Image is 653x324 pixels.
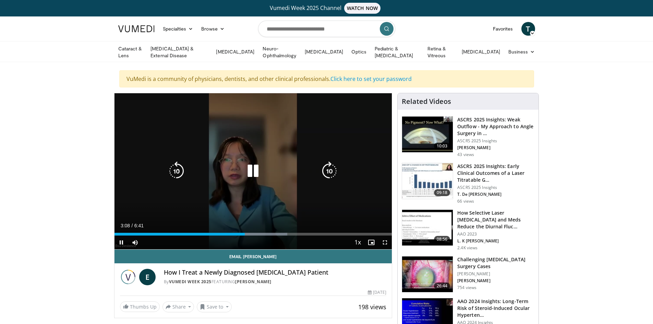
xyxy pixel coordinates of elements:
p: AAO 2023 [457,231,534,237]
div: By FEATURING [164,279,387,285]
input: Search topics, interventions [258,21,395,37]
p: ASCRS 2025 Insights [457,138,534,144]
button: Share [162,301,194,312]
a: Optics [347,45,370,59]
img: Vumedi Week 2025 [120,269,136,285]
img: 420b1191-3861-4d27-8af4-0e92e58098e4.150x105_q85_crop-smart_upscale.jpg [402,210,453,245]
h3: AAO 2024 Insights: Long-Term Risk of Steroid-Induced Ocular Hyperten… [457,298,534,319]
a: Email [PERSON_NAME] [114,250,392,263]
span: WATCH NOW [344,3,380,14]
p: [PERSON_NAME] [457,271,534,277]
div: VuMedi is a community of physicians, dentists, and other clinical professionals. [119,70,534,87]
a: [MEDICAL_DATA] [212,45,258,59]
a: [MEDICAL_DATA] [301,45,347,59]
img: 05a6f048-9eed-46a7-93e1-844e43fc910c.150x105_q85_crop-smart_upscale.jpg [402,256,453,292]
button: Playback Rate [351,236,364,249]
span: 6:41 [134,223,144,228]
a: Vumedi Week 2025 [169,279,211,285]
p: 754 views [457,285,476,290]
img: c4ee65f2-163e-44d3-aede-e8fb280be1de.150x105_q85_crop-smart_upscale.jpg [402,117,453,152]
a: Neuro-Ophthalmology [258,45,301,59]
p: L. K [PERSON_NAME] [457,238,534,244]
a: E [139,269,156,285]
span: / [132,223,133,228]
img: VuMedi Logo [118,25,155,32]
h3: How Selective Laser [MEDICAL_DATA] and Meds Reduce the Diurnal Fluc… [457,209,534,230]
a: Browse [197,22,229,36]
p: [PERSON_NAME] [457,278,534,284]
button: Fullscreen [378,236,392,249]
p: [PERSON_NAME] [457,145,534,151]
video-js: Video Player [114,93,392,250]
a: [MEDICAL_DATA] & External Disease [146,45,212,59]
span: 3:08 [121,223,130,228]
a: Favorites [489,22,517,36]
button: Mute [128,236,142,249]
button: Save to [197,301,232,312]
p: 66 views [457,199,474,204]
a: Thumbs Up [120,301,160,312]
span: 198 views [358,303,386,311]
p: 43 views [457,152,474,157]
a: Retina & Vitreous [423,45,458,59]
a: 10:03 ASCRS 2025 Insights: Weak Outflow - My Approach to Angle Surgery in … ASCRS 2025 Insights [... [402,116,534,157]
a: Vumedi Week 2025 ChannelWATCH NOW [119,3,534,14]
h3: ASCRS 2025 Insights: Weak Outflow - My Approach to Angle Surgery in … [457,116,534,137]
span: 08:56 [434,236,450,243]
a: Pediatric & [MEDICAL_DATA] [371,45,423,59]
h4: Related Videos [402,97,451,106]
a: [PERSON_NAME] [235,279,271,285]
a: Click here to set your password [330,75,412,83]
a: 08:56 How Selective Laser [MEDICAL_DATA] and Meds Reduce the Diurnal Fluc… AAO 2023 L. K [PERSON_... [402,209,534,251]
div: Progress Bar [114,233,392,236]
a: Business [504,45,539,59]
img: b8bf30ca-3013-450f-92b0-de11c61660f8.150x105_q85_crop-smart_upscale.jpg [402,163,453,199]
a: 09:18 ASCRS 2025 Insights: Early Clinical Outcomes of a Laser Titratable G… ASCRS 2025 Insights T... [402,163,534,204]
h4: How I Treat a Newly Diagnosed [MEDICAL_DATA] Patient [164,269,387,276]
a: [MEDICAL_DATA] [458,45,504,59]
h3: Challenging [MEDICAL_DATA] Surgery Cases [457,256,534,270]
button: Enable picture-in-picture mode [364,236,378,249]
p: T. De [PERSON_NAME] [457,192,534,197]
span: 09:18 [434,189,450,196]
p: ASCRS 2025 Insights [457,185,534,190]
a: 26:44 Challenging [MEDICAL_DATA] Surgery Cases [PERSON_NAME] [PERSON_NAME] 754 views [402,256,534,292]
span: 26:44 [434,283,450,289]
a: T [521,22,535,36]
p: 2.4K views [457,245,477,251]
a: Cataract & Lens [114,45,147,59]
a: Specialties [159,22,197,36]
div: [DATE] [368,289,386,296]
h3: ASCRS 2025 Insights: Early Clinical Outcomes of a Laser Titratable G… [457,163,534,183]
button: Pause [114,236,128,249]
span: 10:03 [434,143,450,149]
